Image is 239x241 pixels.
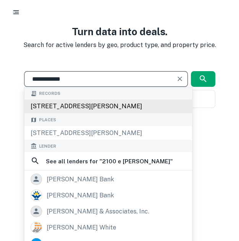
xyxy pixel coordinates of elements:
[174,73,185,84] button: Clear
[39,117,56,123] span: Places
[39,143,56,149] span: Lender
[24,187,192,203] a: [PERSON_NAME] bank
[47,189,114,201] div: [PERSON_NAME] bank
[24,171,192,187] a: [PERSON_NAME] bank
[17,24,222,39] h3: Turn data into deals.
[46,156,173,166] h6: See all lenders for " 2100 e [PERSON_NAME] "
[24,100,192,114] div: [STREET_ADDRESS][PERSON_NAME]
[24,126,192,140] div: [STREET_ADDRESS][PERSON_NAME]
[47,221,116,233] div: [PERSON_NAME] white
[17,41,222,50] p: Search for active lenders by geo, product type, and property price.
[47,205,149,217] div: [PERSON_NAME] & associates, inc.
[31,222,42,233] img: picture
[201,180,239,217] iframe: Chat Widget
[39,90,60,97] span: Records
[31,190,42,200] img: picture
[24,219,192,235] a: [PERSON_NAME] white
[24,203,192,219] a: [PERSON_NAME] & associates, inc.
[47,173,114,185] div: [PERSON_NAME] bank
